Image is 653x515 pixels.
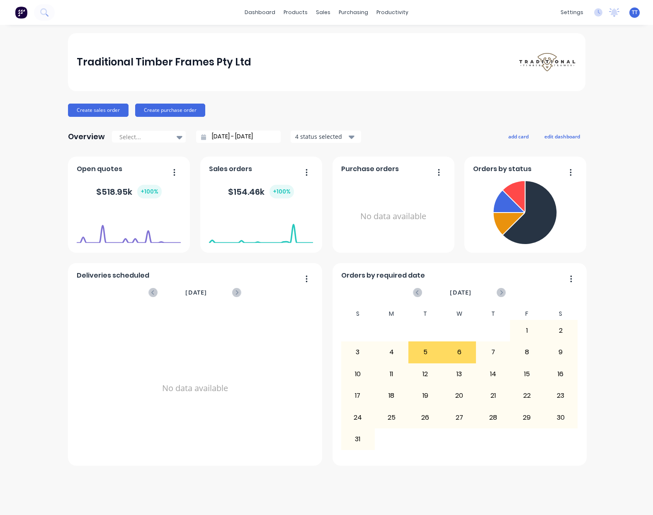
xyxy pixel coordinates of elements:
div: 17 [341,385,374,406]
div: 13 [443,364,476,384]
div: 25 [375,407,408,428]
div: 22 [510,385,544,406]
div: Overview [68,128,105,145]
button: 4 status selected [291,131,361,143]
div: $ 518.95k [96,185,162,198]
span: Sales orders [209,164,252,174]
div: 19 [409,385,442,406]
div: S [544,308,578,320]
span: Orders by status [473,164,532,174]
div: 12 [409,364,442,384]
div: F [510,308,544,320]
span: Deliveries scheduled [77,271,149,280]
div: W [442,308,476,320]
div: 18 [375,385,408,406]
div: 27 [443,407,476,428]
button: add card [503,131,534,142]
div: 1 [510,320,544,341]
div: 4 [375,342,408,363]
div: productivity [372,6,413,19]
span: Purchase orders [341,164,399,174]
span: TT [632,9,638,16]
div: 26 [409,407,442,428]
button: Create sales order [68,104,129,117]
div: 6 [443,342,476,363]
img: Factory [15,6,27,19]
div: S [341,308,375,320]
button: edit dashboard [539,131,585,142]
div: 29 [510,407,544,428]
div: 7 [476,342,510,363]
span: [DATE] [185,288,207,297]
div: 30 [544,407,577,428]
div: $ 154.46k [228,185,294,198]
div: 28 [476,407,510,428]
div: 14 [476,364,510,384]
div: 31 [341,429,374,450]
div: 3 [341,342,374,363]
div: 15 [510,364,544,384]
span: [DATE] [450,288,471,297]
div: Traditional Timber Frames Pty Ltd [77,54,251,70]
div: 2 [544,320,577,341]
div: No data available [77,308,313,469]
div: + 100 % [269,185,294,198]
div: 21 [476,385,510,406]
div: M [375,308,409,320]
div: products [279,6,312,19]
div: 11 [375,364,408,384]
div: settings [556,6,587,19]
div: 4 status selected [295,132,347,141]
a: dashboard [240,6,279,19]
span: Orders by required date [341,271,425,280]
div: 16 [544,364,577,384]
span: Open quotes [77,164,122,174]
div: 23 [544,385,577,406]
div: 10 [341,364,374,384]
div: purchasing [335,6,372,19]
img: Traditional Timber Frames Pty Ltd [518,52,576,73]
div: T [408,308,442,320]
div: No data available [341,177,445,256]
div: 24 [341,407,374,428]
button: Create purchase order [135,104,205,117]
div: sales [312,6,335,19]
div: 8 [510,342,544,363]
div: T [476,308,510,320]
div: 20 [443,385,476,406]
div: + 100 % [137,185,162,198]
div: 9 [544,342,577,363]
div: 5 [409,342,442,363]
